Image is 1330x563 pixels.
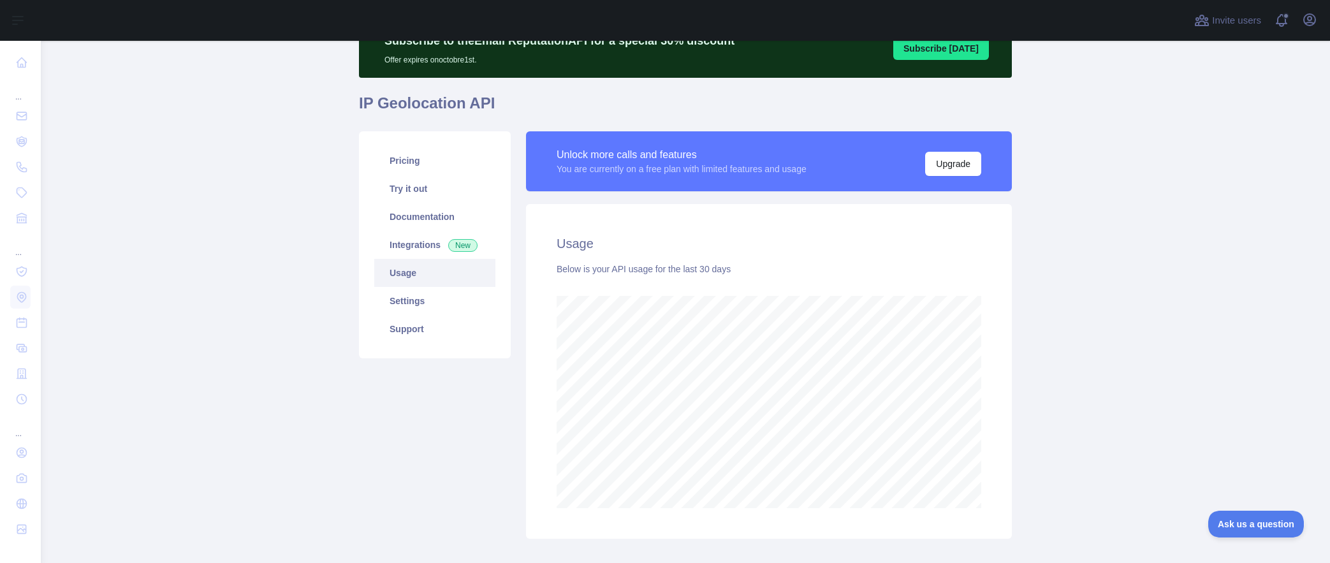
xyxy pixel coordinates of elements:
[359,93,1012,124] h1: IP Geolocation API
[374,315,495,343] a: Support
[374,203,495,231] a: Documentation
[557,263,981,275] div: Below is your API usage for the last 30 days
[557,163,807,175] div: You are currently on a free plan with limited features and usage
[10,77,31,102] div: ...
[384,50,734,65] p: Offer expires on octobre 1st.
[1208,511,1304,537] iframe: Toggle Customer Support
[10,413,31,439] div: ...
[374,287,495,315] a: Settings
[925,152,981,176] button: Upgrade
[374,175,495,203] a: Try it out
[10,232,31,258] div: ...
[384,32,734,50] p: Subscribe to the Email Reputation API for a special 30 % discount
[1212,13,1261,28] span: Invite users
[374,147,495,175] a: Pricing
[557,235,981,252] h2: Usage
[1192,10,1264,31] button: Invite users
[893,37,989,60] button: Subscribe [DATE]
[374,259,495,287] a: Usage
[557,147,807,163] div: Unlock more calls and features
[448,239,478,252] span: New
[374,231,495,259] a: Integrations New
